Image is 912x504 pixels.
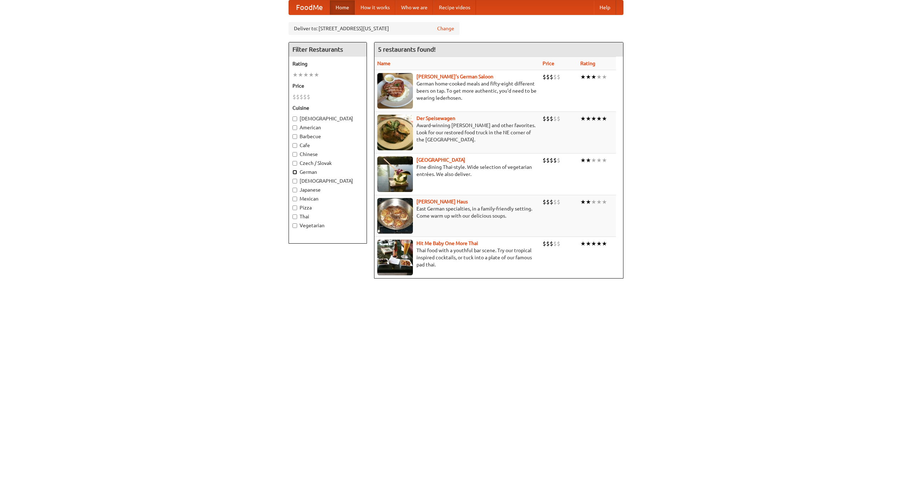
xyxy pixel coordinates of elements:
li: ★ [591,115,596,123]
img: satay.jpg [377,156,413,192]
label: Pizza [292,204,363,211]
li: ★ [602,198,607,206]
li: ★ [580,156,586,164]
li: $ [550,240,553,248]
li: ★ [298,71,303,79]
li: $ [543,73,546,81]
li: $ [292,93,296,101]
li: ★ [591,240,596,248]
li: $ [303,93,307,101]
li: $ [553,156,557,164]
li: ★ [596,198,602,206]
li: ★ [580,115,586,123]
li: ★ [591,73,596,81]
li: ★ [580,240,586,248]
li: $ [543,115,546,123]
a: Rating [580,61,595,66]
label: Czech / Slovak [292,160,363,167]
label: Chinese [292,151,363,158]
li: ★ [602,73,607,81]
label: American [292,124,363,131]
li: ★ [596,156,602,164]
a: How it works [355,0,395,15]
li: $ [550,115,553,123]
a: Change [437,25,454,32]
li: $ [546,240,550,248]
li: ★ [586,240,591,248]
label: Vegetarian [292,222,363,229]
a: Price [543,61,554,66]
input: Japanese [292,188,297,192]
li: $ [557,73,560,81]
li: ★ [314,71,319,79]
li: $ [550,198,553,206]
input: [DEMOGRAPHIC_DATA] [292,116,297,121]
p: East German specialties, in a family-friendly setting. Come warm up with our delicious soups. [377,205,537,219]
a: [GEOGRAPHIC_DATA] [416,157,465,163]
li: $ [296,93,300,101]
li: $ [550,73,553,81]
li: $ [546,73,550,81]
li: $ [557,156,560,164]
li: $ [553,198,557,206]
a: Hit Me Baby One More Thai [416,240,478,246]
b: Der Speisewagen [416,115,455,121]
p: Fine dining Thai-style. Wide selection of vegetarian entrées. We also deliver. [377,163,537,178]
li: ★ [586,73,591,81]
input: German [292,170,297,175]
label: Mexican [292,195,363,202]
label: Japanese [292,186,363,193]
img: kohlhaus.jpg [377,198,413,234]
li: $ [553,73,557,81]
li: $ [543,240,546,248]
li: ★ [580,198,586,206]
a: [PERSON_NAME]'s German Saloon [416,74,493,79]
label: [DEMOGRAPHIC_DATA] [292,115,363,122]
img: babythai.jpg [377,240,413,275]
li: ★ [596,115,602,123]
label: [DEMOGRAPHIC_DATA] [292,177,363,185]
li: $ [543,198,546,206]
p: Award-winning [PERSON_NAME] and other favorites. Look for our restored food truck in the NE corne... [377,122,537,143]
li: ★ [586,115,591,123]
li: $ [546,156,550,164]
input: Chinese [292,152,297,157]
h5: Price [292,82,363,89]
img: esthers.jpg [377,73,413,109]
div: Deliver to: [STREET_ADDRESS][US_STATE] [289,22,460,35]
li: ★ [309,71,314,79]
img: speisewagen.jpg [377,115,413,150]
li: ★ [591,156,596,164]
li: $ [307,93,310,101]
li: $ [300,93,303,101]
li: ★ [586,198,591,206]
input: [DEMOGRAPHIC_DATA] [292,179,297,183]
li: ★ [586,156,591,164]
li: ★ [596,240,602,248]
li: ★ [303,71,309,79]
input: Vegetarian [292,223,297,228]
h4: Filter Restaurants [289,42,367,57]
li: ★ [591,198,596,206]
li: $ [553,240,557,248]
li: ★ [602,240,607,248]
li: ★ [292,71,298,79]
a: Home [330,0,355,15]
input: Mexican [292,197,297,201]
h5: Rating [292,60,363,67]
li: ★ [580,73,586,81]
a: Name [377,61,390,66]
li: ★ [602,115,607,123]
input: Cafe [292,143,297,148]
p: German home-cooked meals and fifty-eight different beers on tap. To get more authentic, you'd nee... [377,80,537,102]
a: [PERSON_NAME] Haus [416,199,468,204]
h5: Cuisine [292,104,363,111]
li: $ [543,156,546,164]
li: $ [546,198,550,206]
a: Recipe videos [433,0,476,15]
label: Thai [292,213,363,220]
input: Pizza [292,206,297,210]
li: $ [553,115,557,123]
